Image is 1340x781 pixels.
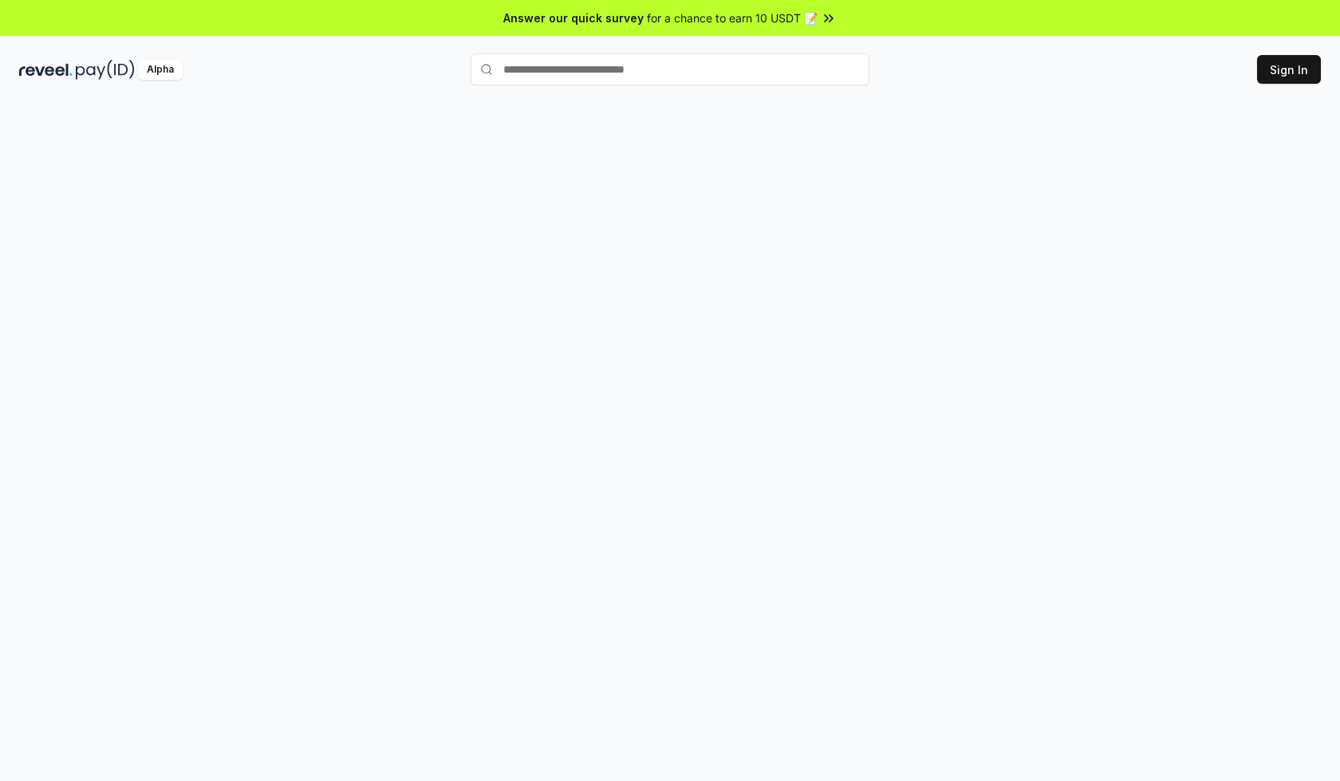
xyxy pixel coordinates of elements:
[138,60,183,80] div: Alpha
[19,60,73,80] img: reveel_dark
[76,60,135,80] img: pay_id
[1257,55,1321,84] button: Sign In
[503,10,644,26] span: Answer our quick survey
[647,10,818,26] span: for a chance to earn 10 USDT 📝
